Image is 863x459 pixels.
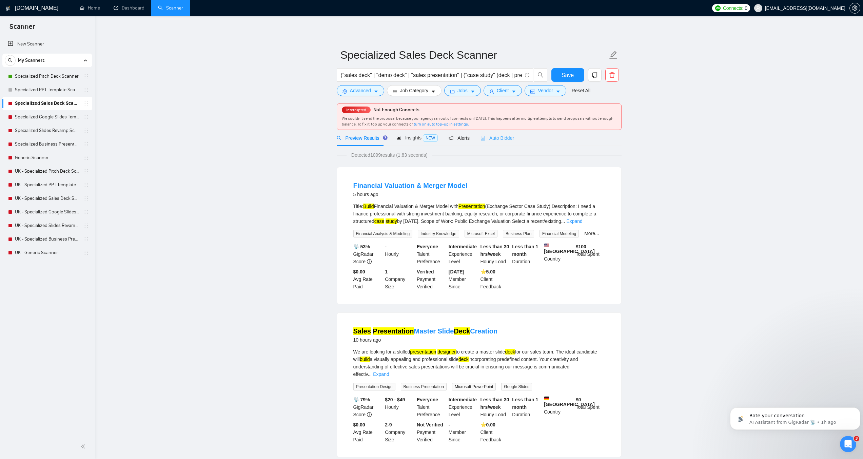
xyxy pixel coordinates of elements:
a: setting [849,5,860,11]
button: search [5,55,16,66]
b: $ 0 [576,397,581,402]
span: Connects: [723,4,743,12]
span: holder [83,141,89,147]
span: Microsoft Excel [465,230,497,237]
span: Business Presentation [401,383,447,390]
span: Financial Modeling [540,230,579,237]
a: UK - Specialized Pitch Deck Scanner [15,165,79,178]
b: $ 100 [576,244,586,249]
div: Hourly [384,243,415,265]
b: Everyone [417,397,438,402]
span: Insights [396,135,438,140]
div: Member Since [447,421,479,443]
span: caret-down [511,89,516,94]
mark: presentation [410,349,436,355]
span: Job Category [400,87,428,94]
div: Payment Verified [415,268,447,290]
span: holder [83,87,89,93]
span: folder [450,89,455,94]
b: Less than 30 hrs/week [480,397,509,410]
mark: designer [437,349,456,355]
span: Financial Analysis & Modeling [353,230,413,237]
span: delete [606,72,619,78]
div: GigRadar Score [352,243,384,265]
span: Vendor [538,87,553,94]
span: Client [497,87,509,94]
span: search [534,72,547,78]
a: Expand [373,371,389,377]
span: My Scanners [18,54,45,67]
a: New Scanner [8,37,87,51]
span: holder [83,250,89,255]
span: holder [83,74,89,79]
span: holder [83,169,89,174]
mark: Build [363,204,374,209]
a: Specialized Business Presentation [15,137,79,151]
span: Alerts [449,135,470,141]
mark: deck [505,349,515,355]
a: Reset All [572,87,590,94]
span: caret-down [556,89,561,94]
a: Specialized Slides Revamp Scanner [15,124,79,137]
button: setting [849,3,860,14]
span: edit [609,51,618,59]
span: search [337,136,341,140]
a: Specialized Pitch Deck Scanner [15,70,79,83]
span: copy [588,72,601,78]
div: Hourly [384,396,415,418]
button: userClientcaret-down [484,85,522,96]
div: Country [543,396,574,418]
b: Verified [417,269,434,274]
a: UK - Specialized Sales Deck Scanner [15,192,79,205]
div: Avg Rate Paid [352,268,384,290]
span: robot [480,136,485,140]
b: 2-9 [385,422,392,427]
span: holder [83,114,89,120]
button: settingAdvancedcaret-down [337,85,384,96]
span: Interrupted [344,108,368,112]
a: dashboardDashboard [114,5,144,11]
a: Specialized Sales Deck Scanner [15,97,79,110]
img: upwork-logo.png [715,5,721,11]
span: 0 [745,4,747,12]
div: Talent Preference [415,243,447,265]
span: holder [83,236,89,242]
span: Jobs [457,87,468,94]
span: Industry Knowledge [418,230,459,237]
img: 🇺🇸 [544,243,549,248]
b: - [385,244,387,249]
span: info-circle [367,259,372,264]
b: $0.00 [353,269,365,274]
span: idcard [530,89,535,94]
b: Intermediate [449,397,477,402]
a: More... [584,231,599,236]
span: We couldn’t send the proposal because your agency ran out of connects on [DATE]. This happens aft... [342,116,613,127]
a: Sales PresentationMaster SlideDeckCreation [353,327,498,335]
input: Search Freelance Jobs... [341,71,522,79]
span: info-circle [525,73,529,77]
a: Specialized Google Slides Template Scanner [15,110,79,124]
mark: Sales [353,327,371,335]
div: Member Since [447,268,479,290]
a: Specialized PPT Template Scanner [15,83,79,97]
span: user [756,6,761,11]
mark: Presentation [458,204,485,209]
span: Business Plan [503,230,534,237]
b: [GEOGRAPHIC_DATA] [544,243,595,254]
div: Country [543,243,574,265]
mark: build [360,357,370,362]
b: [DATE] [449,269,464,274]
b: 📡 79% [353,397,370,402]
div: Total Spent [574,243,606,265]
li: New Scanner [2,37,92,51]
span: Presentation Design [353,383,395,390]
div: Experience Level [447,243,479,265]
img: logo [6,3,11,14]
div: Title: Financial Valuation & Merger Model with (Exchange Sector Case Study) Description: I need a... [353,203,605,225]
span: Not Enough Connects [373,107,419,113]
span: Scanner [4,22,40,36]
b: Everyone [417,244,438,249]
a: UK - Specialized Google Slides Template Scanner [15,205,79,219]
